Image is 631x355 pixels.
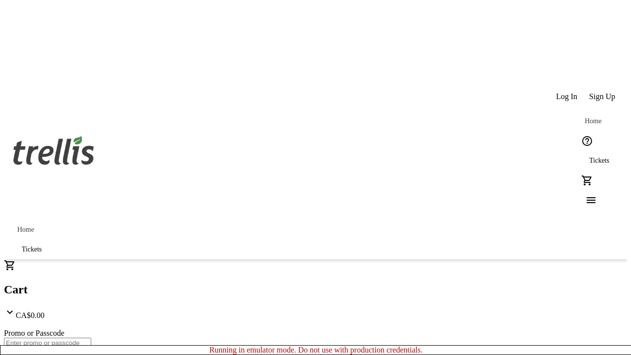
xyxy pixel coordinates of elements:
[22,246,42,253] span: Tickets
[577,111,609,131] a: Home
[583,87,621,106] button: Sign Up
[577,190,597,210] button: Menu
[10,125,98,175] img: Orient E2E Organization Lv8udML1vw's Logo
[577,171,597,190] button: Cart
[10,240,54,259] a: Tickets
[550,87,583,106] button: Log In
[4,338,91,348] input: Enter promo or passcode
[17,226,34,234] span: Home
[4,329,65,337] label: Promo or Passcode
[577,131,597,151] button: Help
[16,311,44,319] span: CA$0.00
[556,92,577,101] span: Log In
[589,92,615,101] span: Sign Up
[4,259,627,320] div: CartCA$0.00
[589,157,609,165] span: Tickets
[10,220,41,240] a: Home
[585,117,601,125] span: Home
[577,151,621,171] a: Tickets
[4,283,627,296] h2: Cart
